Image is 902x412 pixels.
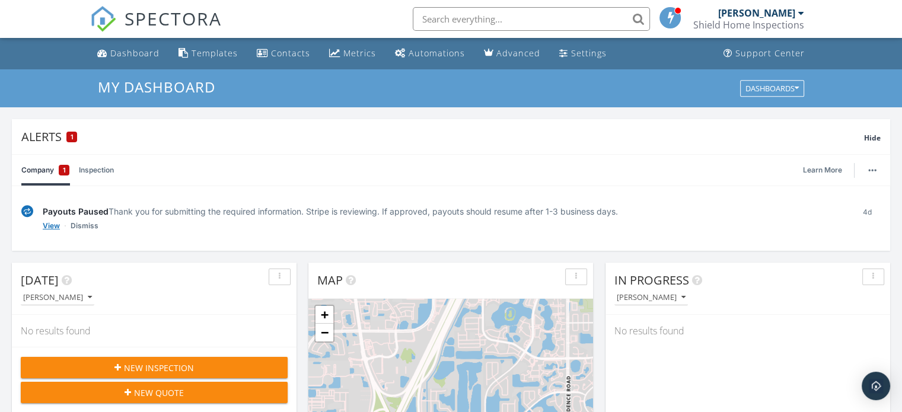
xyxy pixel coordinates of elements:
a: Metrics [324,43,381,65]
a: Automations (Basic) [390,43,470,65]
span: 1 [63,164,66,176]
div: Open Intercom Messenger [862,372,890,400]
img: ellipsis-632cfdd7c38ec3a7d453.svg [868,169,876,171]
a: SPECTORA [90,16,222,41]
a: Zoom in [315,306,333,324]
a: Zoom out [315,324,333,341]
input: Search everything... [413,7,650,31]
a: Advanced [479,43,545,65]
a: View [43,220,60,232]
button: Dashboards [740,80,804,97]
div: Templates [192,47,238,59]
span: Payouts Paused [43,206,109,216]
span: My Dashboard [98,77,215,97]
a: Inspection [79,155,114,186]
a: Dismiss [71,220,98,232]
div: Settings [571,47,607,59]
a: Contacts [252,43,315,65]
div: [PERSON_NAME] [23,293,92,302]
span: In Progress [614,272,689,288]
div: Contacts [271,47,310,59]
a: Company [21,155,69,186]
div: 4d [854,205,881,232]
div: Support Center [735,47,805,59]
span: New Quote [134,387,184,399]
span: [DATE] [21,272,59,288]
a: Learn More [803,164,849,176]
img: The Best Home Inspection Software - Spectora [90,6,116,32]
div: [PERSON_NAME] [617,293,686,302]
span: SPECTORA [125,6,222,31]
a: Settings [554,43,611,65]
div: Thank you for submitting the required information. Stripe is reviewing. If approved, payouts shou... [43,205,844,218]
div: Dashboards [745,84,799,92]
div: Advanced [496,47,540,59]
div: Automations [409,47,465,59]
span: Hide [864,133,881,143]
span: New Inspection [124,362,194,374]
a: Templates [174,43,243,65]
div: [PERSON_NAME] [718,7,795,19]
div: Shield Home Inspections [693,19,804,31]
button: New Inspection [21,357,288,378]
button: [PERSON_NAME] [21,290,94,306]
a: Support Center [719,43,809,65]
div: Dashboard [110,47,160,59]
div: Alerts [21,129,864,145]
div: Metrics [343,47,376,59]
button: New Quote [21,382,288,403]
span: Map [317,272,343,288]
img: under-review-2fe708636b114a7f4b8d.svg [21,205,33,218]
span: 1 [71,133,74,141]
a: Dashboard [93,43,164,65]
div: No results found [12,315,297,347]
button: [PERSON_NAME] [614,290,688,306]
div: No results found [605,315,890,347]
